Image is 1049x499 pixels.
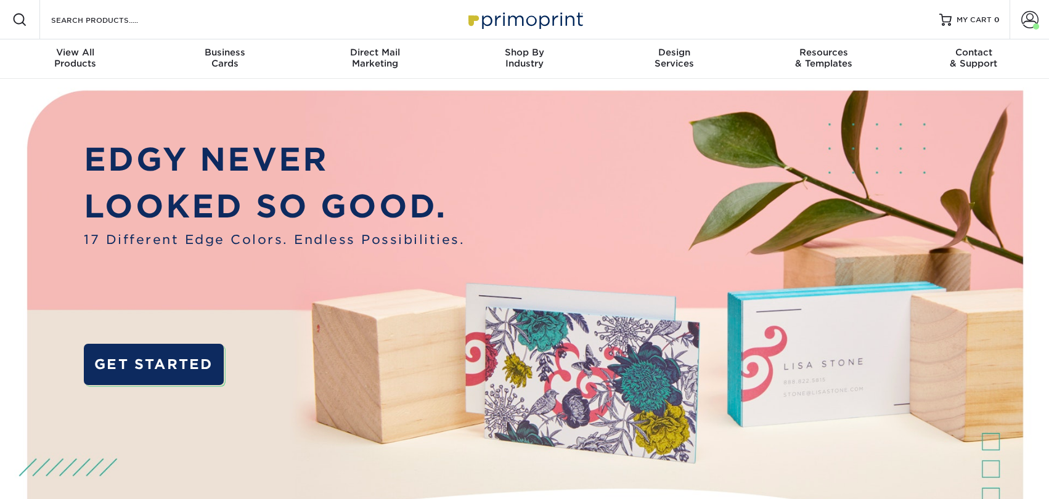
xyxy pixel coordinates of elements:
span: MY CART [957,15,992,25]
div: Services [599,47,749,69]
p: EDGY NEVER [84,136,465,184]
span: View All [1,47,150,58]
img: Primoprint [463,6,586,33]
div: Cards [150,47,300,69]
span: Business [150,47,300,58]
a: BusinessCards [150,39,300,79]
div: Industry [450,47,600,69]
span: Resources [749,47,899,58]
span: 17 Different Edge Colors. Endless Possibilities. [84,230,465,249]
a: Contact& Support [899,39,1048,79]
div: & Templates [749,47,899,69]
input: SEARCH PRODUCTS..... [50,12,170,27]
a: Shop ByIndustry [450,39,600,79]
span: Direct Mail [300,47,450,58]
a: Resources& Templates [749,39,899,79]
div: Marketing [300,47,450,69]
a: DesignServices [599,39,749,79]
span: Contact [899,47,1048,58]
a: View AllProducts [1,39,150,79]
span: Shop By [450,47,600,58]
a: Direct MailMarketing [300,39,450,79]
span: 0 [994,15,1000,24]
div: Products [1,47,150,69]
div: & Support [899,47,1048,69]
a: GET STARTED [84,344,223,385]
span: Design [599,47,749,58]
p: LOOKED SO GOOD. [84,183,465,230]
